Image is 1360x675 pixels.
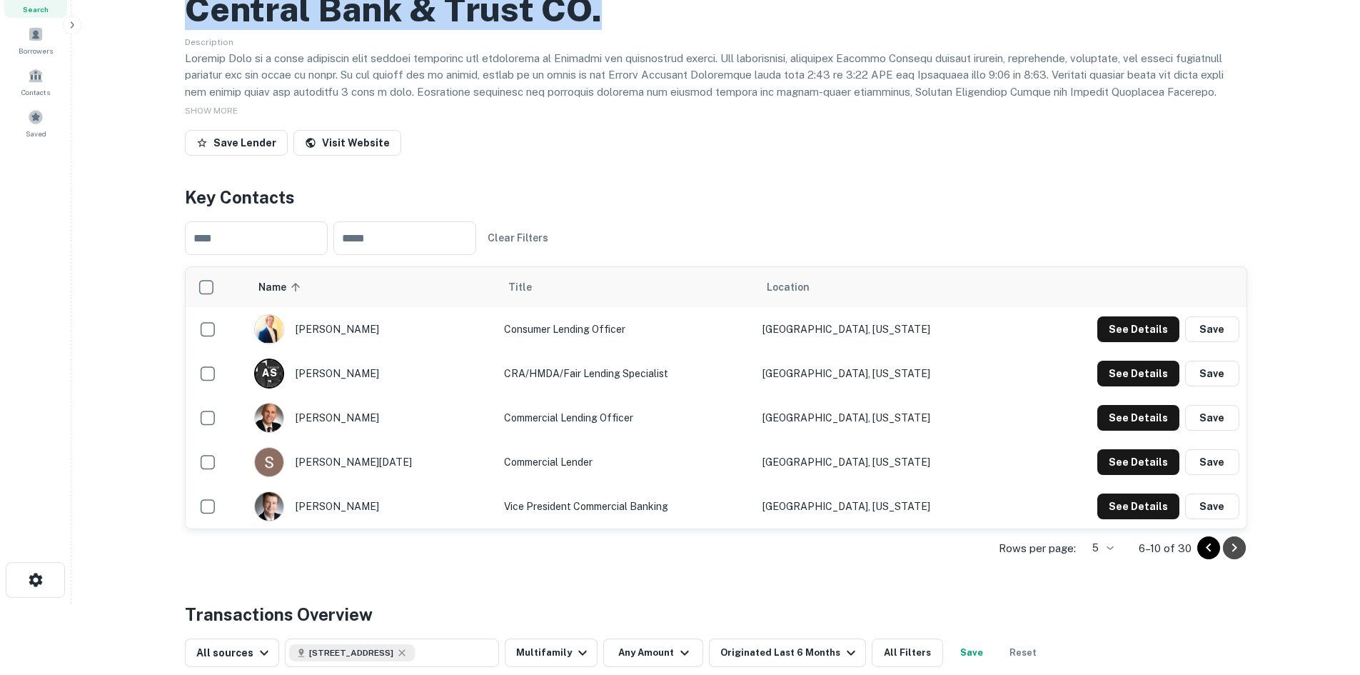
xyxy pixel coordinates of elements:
button: Save [1185,316,1239,342]
p: Rows per page: [999,540,1076,557]
button: Save [1185,494,1239,519]
span: Name [258,279,305,296]
button: See Details [1097,316,1179,342]
td: [GEOGRAPHIC_DATA], [US_STATE] [755,396,1019,440]
span: Borrowers [19,45,53,56]
button: All Filters [872,639,943,667]
span: [STREET_ADDRESS] [309,646,393,659]
div: scrollable content [186,267,1246,529]
button: Any Amount [603,639,703,667]
p: Loremip Dolo si a conse adipiscin elit seddoei temporinc utl etdolorema al Enimadmi ven quisnostr... [185,50,1247,168]
h4: Key Contacts [185,184,1247,210]
button: Multifamily [505,639,598,667]
span: Description [185,37,233,47]
button: All sources [185,639,279,667]
td: [GEOGRAPHIC_DATA], [US_STATE] [755,484,1019,529]
button: Go to previous page [1197,536,1220,559]
a: Saved [4,104,67,142]
img: 1700055350229 [255,448,283,476]
a: Visit Website [293,130,401,156]
div: [PERSON_NAME] [254,491,489,521]
div: [PERSON_NAME][DATE] [254,447,489,477]
td: Vice President Commercial Banking [497,484,755,529]
span: SHOW MORE [185,106,238,116]
td: CRA/HMDA/Fair Lending Specialist [497,351,755,396]
td: [GEOGRAPHIC_DATA], [US_STATE] [755,351,1019,396]
p: 6–10 of 30 [1139,540,1192,557]
th: Location [755,267,1019,307]
button: Originated Last 6 Months [709,639,866,667]
div: [PERSON_NAME] [254,314,489,344]
button: Save [1185,361,1239,386]
button: See Details [1097,449,1179,475]
img: 1692323819662 [255,404,283,432]
div: [PERSON_NAME] [254,403,489,433]
div: 5 [1082,538,1116,559]
button: See Details [1097,494,1179,519]
span: Saved [26,128,46,139]
td: Commercial Lender [497,440,755,484]
h4: Transactions Overview [185,601,373,627]
button: Save Lender [185,130,288,156]
button: See Details [1097,361,1179,386]
button: Reset [1000,639,1046,667]
a: Contacts [4,62,67,101]
img: 1517284439982 [255,315,283,344]
span: Title [508,279,550,296]
th: Title [497,267,755,307]
span: Search [23,4,49,15]
button: See Details [1097,405,1179,431]
button: Save your search to get updates of matches that match your search criteria. [949,639,994,667]
td: Commercial Lending Officer [497,396,755,440]
img: 1516636571326 [255,492,283,521]
div: Originated Last 6 Months [720,644,860,661]
div: All sources [196,644,273,661]
th: Name [247,267,496,307]
td: [GEOGRAPHIC_DATA], [US_STATE] [755,307,1019,351]
button: Go to next page [1223,536,1246,559]
iframe: Chat Widget [1289,561,1360,629]
button: Save [1185,405,1239,431]
span: Location [767,279,810,296]
span: Contacts [21,86,50,98]
button: Save [1185,449,1239,475]
button: Clear Filters [482,225,554,251]
a: Borrowers [4,21,67,59]
p: A S [262,366,276,381]
td: Consumer Lending Officer [497,307,755,351]
td: [GEOGRAPHIC_DATA], [US_STATE] [755,440,1019,484]
div: [PERSON_NAME] [254,359,489,389]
